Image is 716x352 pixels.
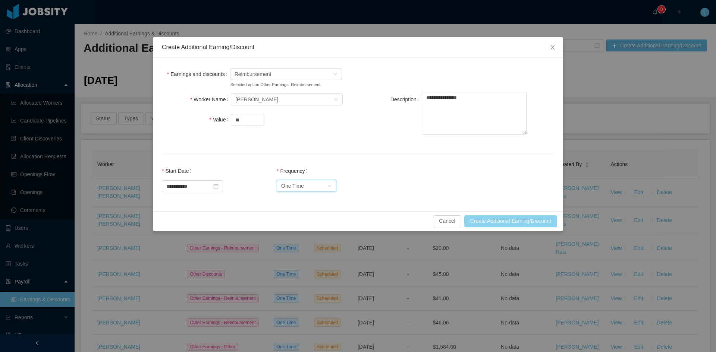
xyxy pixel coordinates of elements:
small: Selected option: Other Earnings - Reimbursement [230,82,325,88]
textarea: Description [422,92,527,135]
i: icon: calendar [213,184,219,189]
label: Worker Name [190,96,231,102]
div: Felipe Rodrigues Ascari [235,94,278,105]
label: Start Date [162,168,194,174]
i: icon: down [327,184,332,189]
div: One Time [281,180,304,191]
input: Value [231,114,264,126]
button: Cancel [433,215,461,227]
div: Create Additional Earning/Discount [162,43,554,51]
label: Description [390,96,422,102]
i: icon: close [550,44,556,50]
i: icon: down [333,72,337,77]
button: Create Additional Earning/Discount [464,215,557,227]
button: Close [542,37,563,58]
label: Frequency [277,168,310,174]
label: Earnings and discounts [167,71,230,77]
span: Reimbursement [235,69,271,80]
label: Value [209,117,231,123]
